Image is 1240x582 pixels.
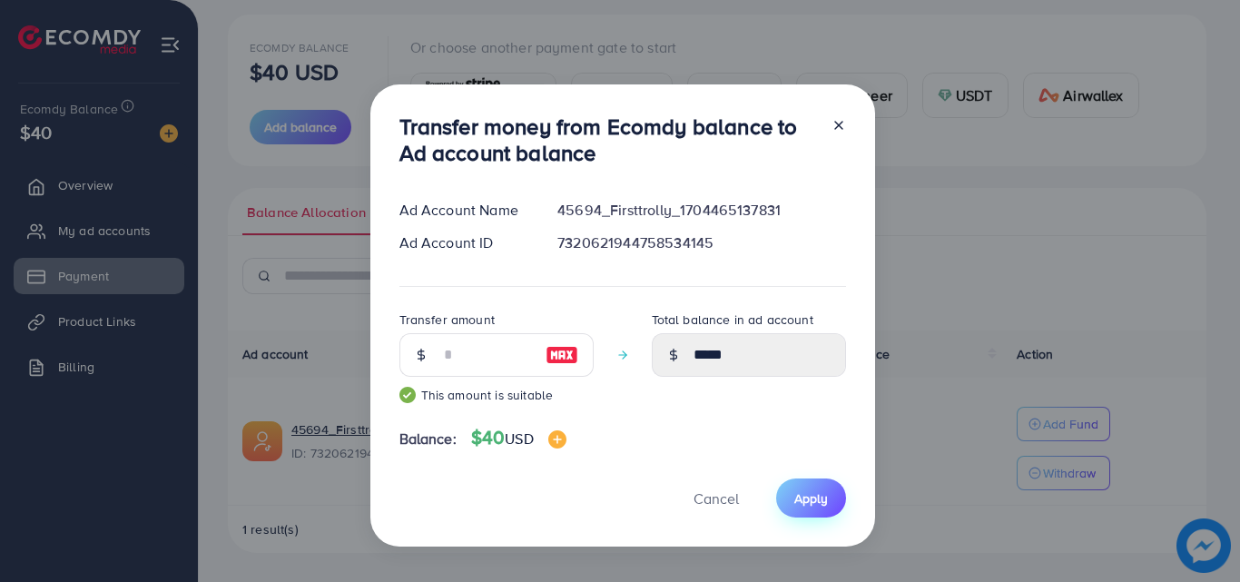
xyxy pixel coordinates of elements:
h3: Transfer money from Ecomdy balance to Ad account balance [399,113,817,166]
small: This amount is suitable [399,386,594,404]
img: image [546,344,578,366]
label: Transfer amount [399,311,495,329]
label: Total balance in ad account [652,311,813,329]
span: Balance: [399,429,457,449]
div: Ad Account ID [385,232,544,253]
div: Ad Account Name [385,200,544,221]
button: Cancel [671,478,762,518]
h4: $40 [471,427,566,449]
button: Apply [776,478,846,518]
img: guide [399,387,416,403]
div: 45694_Firsttrolly_1704465137831 [543,200,860,221]
img: image [548,430,566,449]
span: Cancel [694,488,739,508]
span: Apply [794,489,828,508]
div: 7320621944758534145 [543,232,860,253]
span: USD [505,429,533,449]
